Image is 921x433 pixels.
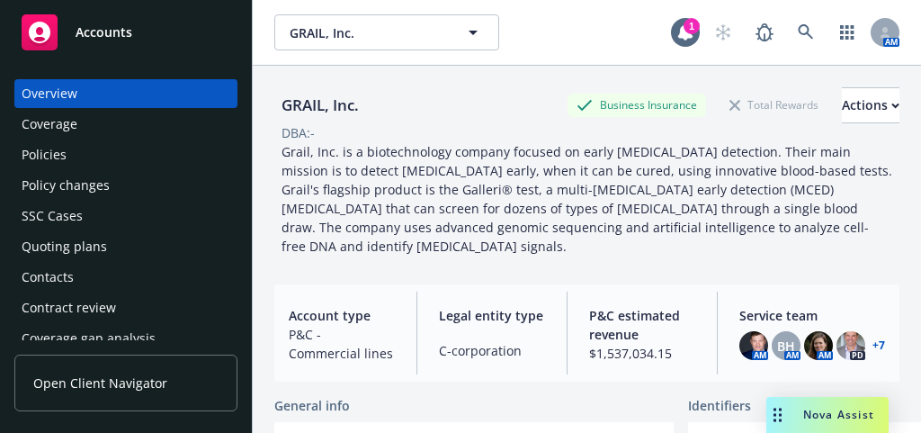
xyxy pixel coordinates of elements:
[705,14,741,50] a: Start snowing
[14,7,237,58] a: Accounts
[289,325,395,363] span: P&C - Commercial lines
[282,143,896,255] span: Grail, Inc. is a biotechnology company focused on early [MEDICAL_DATA] detection. Their main miss...
[22,171,110,200] div: Policy changes
[33,374,167,392] span: Open Client Navigator
[14,202,237,230] a: SSC Cases
[766,397,889,433] button: Nova Assist
[22,263,74,292] div: Contacts
[22,140,67,169] div: Policies
[282,123,315,142] div: DBA: -
[439,341,545,360] span: C-corporation
[22,293,116,322] div: Contract review
[14,79,237,108] a: Overview
[568,94,706,116] div: Business Insurance
[22,324,156,353] div: Coverage gap analysis
[274,396,350,415] span: General info
[829,14,865,50] a: Switch app
[22,79,77,108] div: Overview
[439,306,545,325] span: Legal entity type
[842,88,899,122] div: Actions
[14,324,237,353] a: Coverage gap analysis
[14,293,237,322] a: Contract review
[803,407,874,422] span: Nova Assist
[836,331,865,360] img: photo
[290,23,445,42] span: GRAIL, Inc.
[739,331,768,360] img: photo
[766,397,789,433] div: Drag to move
[14,140,237,169] a: Policies
[747,14,782,50] a: Report a Bug
[274,94,366,117] div: GRAIL, Inc.
[22,202,83,230] div: SSC Cases
[274,14,499,50] button: GRAIL, Inc.
[739,306,885,325] span: Service team
[720,94,827,116] div: Total Rewards
[14,171,237,200] a: Policy changes
[22,232,107,261] div: Quoting plans
[22,110,77,139] div: Coverage
[872,340,885,351] a: +7
[289,306,395,325] span: Account type
[76,25,132,40] span: Accounts
[777,337,795,356] span: BH
[589,306,695,344] span: P&C estimated revenue
[684,18,700,34] div: 1
[589,344,695,363] span: $1,537,034.15
[842,87,899,123] button: Actions
[14,232,237,261] a: Quoting plans
[788,14,824,50] a: Search
[14,263,237,292] a: Contacts
[688,396,751,415] span: Identifiers
[804,331,833,360] img: photo
[14,110,237,139] a: Coverage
